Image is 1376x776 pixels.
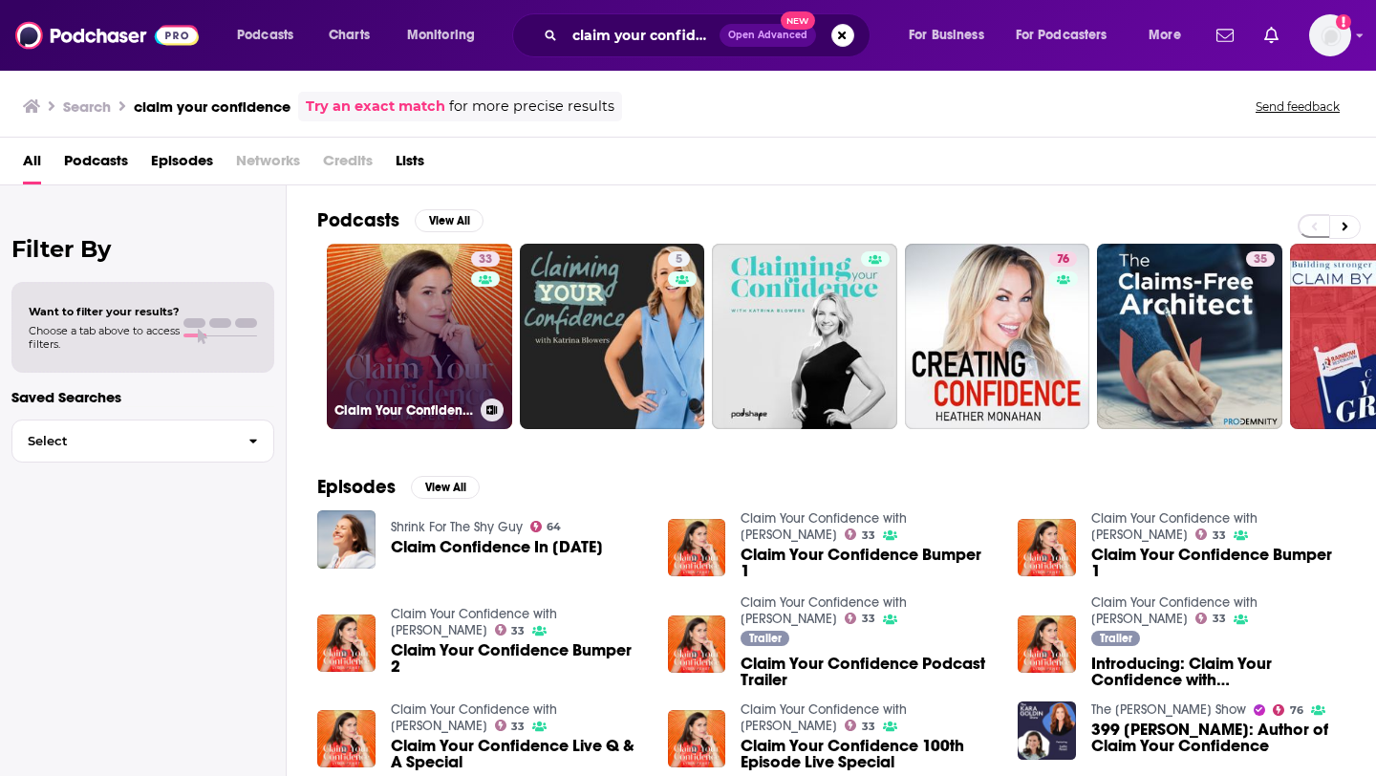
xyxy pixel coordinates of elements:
[781,11,815,30] span: New
[317,614,376,673] img: Claim Your Confidence Bumper 2
[1135,20,1205,51] button: open menu
[862,614,875,623] span: 33
[741,594,907,627] a: Claim Your Confidence with Lydia Fenet
[1091,656,1345,688] a: Introducing: Claim Your Confidence with Lydia Fenet
[391,642,645,675] a: Claim Your Confidence Bumper 2
[1049,251,1077,267] a: 76
[407,22,475,49] span: Monitoring
[909,22,984,49] span: For Business
[1018,701,1076,760] img: 399 Lydia Fenet: Author of Claim Your Confidence
[1195,613,1226,624] a: 33
[495,624,526,636] a: 33
[1273,704,1303,716] a: 76
[29,324,180,351] span: Choose a tab above to access filters.
[479,250,492,269] span: 33
[668,615,726,674] img: Claim Your Confidence Podcast Trailer
[1257,19,1286,52] a: Show notifications dropdown
[845,528,875,540] a: 33
[1213,614,1226,623] span: 33
[676,250,682,269] span: 5
[11,235,274,263] h2: Filter By
[520,244,705,429] a: 5
[151,145,213,184] a: Episodes
[1091,594,1258,627] a: Claim Your Confidence with Lydia Fenet
[668,251,690,267] a: 5
[862,722,875,731] span: 33
[741,701,907,734] a: Claim Your Confidence with Lydia Fenet
[668,710,726,768] img: Claim Your Confidence 100th Episode Live Special
[741,738,995,770] a: Claim Your Confidence 100th Episode Live Special
[668,519,726,577] img: Claim Your Confidence Bumper 1
[394,20,500,51] button: open menu
[565,20,720,51] input: Search podcasts, credits, & more...
[317,510,376,569] a: Claim Confidence In 2025
[1097,244,1282,429] a: 35
[411,476,480,499] button: View All
[1091,722,1345,754] span: 399 [PERSON_NAME]: Author of Claim Your Confidence
[317,710,376,768] img: Claim Your Confidence Live Q & A Special
[306,96,445,118] a: Try an exact match
[905,244,1090,429] a: 76
[845,720,875,731] a: 33
[530,521,562,532] a: 64
[12,435,233,447] span: Select
[1091,510,1258,543] a: Claim Your Confidence with Lydia Fenet
[1246,251,1275,267] a: 35
[224,20,318,51] button: open menu
[1091,547,1345,579] span: Claim Your Confidence Bumper 1
[134,97,290,116] h3: claim your confidence
[317,208,484,232] a: PodcastsView All
[316,20,381,51] a: Charts
[845,613,875,624] a: 33
[895,20,1008,51] button: open menu
[64,145,128,184] a: Podcasts
[1290,706,1303,715] span: 76
[327,244,512,429] a: 33Claim Your Confidence with [PERSON_NAME]
[547,523,561,531] span: 64
[449,96,614,118] span: for more precise results
[23,145,41,184] a: All
[741,547,995,579] span: Claim Your Confidence Bumper 1
[749,633,782,644] span: Trailer
[471,251,500,267] a: 33
[728,31,807,40] span: Open Advanced
[11,388,274,406] p: Saved Searches
[530,13,889,57] div: Search podcasts, credits, & more...
[511,627,525,636] span: 33
[1309,14,1351,56] span: Logged in as mijal
[29,305,180,318] span: Want to filter your results?
[237,22,293,49] span: Podcasts
[1195,528,1226,540] a: 33
[329,22,370,49] span: Charts
[391,539,603,555] span: Claim Confidence In [DATE]
[1057,250,1069,269] span: 76
[741,656,995,688] a: Claim Your Confidence Podcast Trailer
[317,208,399,232] h2: Podcasts
[511,722,525,731] span: 33
[391,738,645,770] a: Claim Your Confidence Live Q & A Special
[1091,701,1246,718] a: The Kara Goldin Show
[1018,519,1076,577] img: Claim Your Confidence Bumper 1
[391,539,603,555] a: Claim Confidence In 2025
[1309,14,1351,56] button: Show profile menu
[391,519,523,535] a: Shrink For The Shy Guy
[1018,615,1076,674] img: Introducing: Claim Your Confidence with Lydia Fenet
[862,531,875,540] span: 33
[11,420,274,463] button: Select
[495,720,526,731] a: 33
[1003,20,1135,51] button: open menu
